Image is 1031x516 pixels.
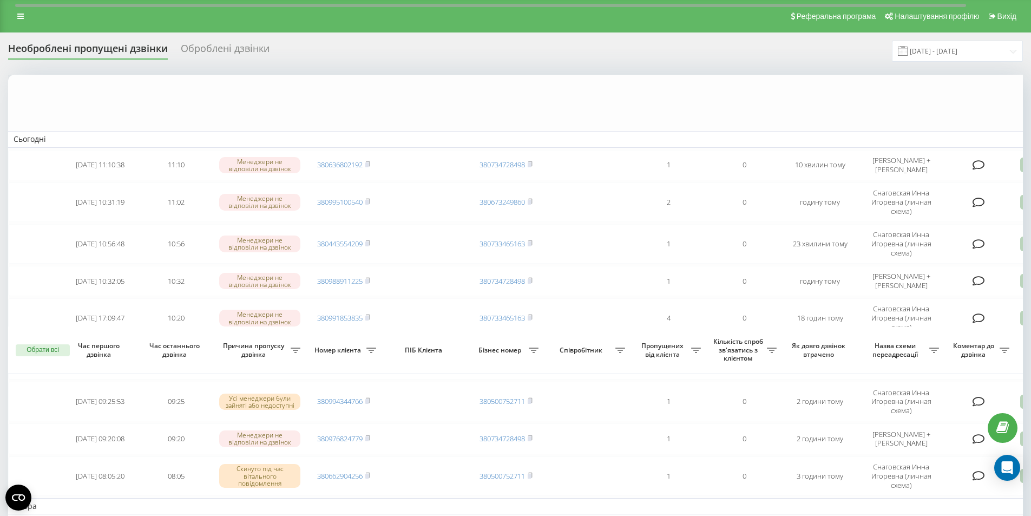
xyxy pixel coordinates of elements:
td: 10:20 [138,298,214,338]
td: [DATE] 11:10:38 [62,150,138,180]
td: 10:56 [138,224,214,264]
div: Менеджери не відповіли на дзвінок [219,157,300,173]
td: 23 хвилини тому [782,224,858,264]
td: 1 [631,150,706,180]
a: 380500752711 [480,396,525,406]
span: Кількість спроб зв'язатись з клієнтом [712,337,767,363]
td: [DATE] 09:25:53 [62,382,138,421]
td: [DATE] 09:20:08 [62,423,138,454]
a: 380500752711 [480,471,525,481]
a: 380734728498 [480,160,525,169]
td: [PERSON_NAME] + [PERSON_NAME] [858,150,944,180]
td: годину тому [782,266,858,296]
td: 0 [706,224,782,264]
td: Снаговская Инна Игоревна (личная схема) [858,224,944,264]
a: 380988911225 [317,276,363,286]
td: Снаговская Инна Игоревна (личная схема) [858,182,944,222]
td: годину тому [782,182,858,222]
td: 11:10 [138,150,214,180]
span: Вихід [997,12,1016,21]
td: 09:25 [138,382,214,421]
a: 380733465163 [480,313,525,323]
td: 0 [706,150,782,180]
td: [PERSON_NAME] + [PERSON_NAME] [858,423,944,454]
td: 10 хвилин тому [782,150,858,180]
div: Оброблені дзвінки [181,43,270,60]
td: 1 [631,224,706,264]
div: Скинуто під час вітального повідомлення [219,464,300,488]
td: 0 [706,266,782,296]
td: 0 [706,298,782,338]
div: Open Intercom Messenger [994,455,1020,481]
td: 2 години тому [782,423,858,454]
td: 4 [631,298,706,338]
td: 1 [631,423,706,454]
td: [DATE] 10:31:19 [62,182,138,222]
button: Open CMP widget [5,485,31,511]
td: 3 години тому [782,456,858,496]
span: Реферальна програма [797,12,876,21]
td: [DATE] 17:09:47 [62,298,138,338]
td: 09:20 [138,423,214,454]
td: [PERSON_NAME] + [PERSON_NAME] [858,266,944,296]
span: Час останнього дзвінка [147,342,205,358]
div: Менеджери не відповіли на дзвінок [219,236,300,252]
div: Усі менеджери були зайняті або недоступні [219,394,300,410]
a: 380991853835 [317,313,363,323]
span: Налаштування профілю [895,12,979,21]
div: Менеджери не відповіли на дзвінок [219,430,300,447]
td: 0 [706,423,782,454]
a: 380994344766 [317,396,363,406]
span: Час першого дзвінка [71,342,129,358]
a: 380976824779 [317,434,363,443]
a: 380734728498 [480,276,525,286]
span: Співробітник [549,346,615,355]
td: Снаговская Инна Игоревна (личная схема) [858,456,944,496]
td: 11:02 [138,182,214,222]
button: Обрати всі [16,344,70,356]
a: 380995100540 [317,197,363,207]
a: 380673249860 [480,197,525,207]
td: 1 [631,382,706,421]
a: 380734728498 [480,434,525,443]
div: Менеджери не відповіли на дзвінок [219,273,300,289]
td: [DATE] 10:32:05 [62,266,138,296]
a: 380662904256 [317,471,363,481]
a: 380443554209 [317,239,363,249]
td: 1 [631,266,706,296]
a: 380636802192 [317,160,363,169]
div: Менеджери не відповіли на дзвінок [219,194,300,210]
td: 0 [706,456,782,496]
td: 1 [631,456,706,496]
a: 380733465163 [480,239,525,249]
td: 08:05 [138,456,214,496]
td: 0 [706,182,782,222]
span: Бізнес номер [474,346,529,355]
span: ПІБ Клієнта [391,346,459,355]
span: Як довго дзвінок втрачено [791,342,849,358]
div: Менеджери не відповіли на дзвінок [219,310,300,326]
span: Номер клієнта [311,346,366,355]
td: 0 [706,382,782,421]
td: 10:32 [138,266,214,296]
td: 2 години тому [782,382,858,421]
span: Коментар до дзвінка [950,342,1000,358]
span: Причина пропуску дзвінка [219,342,291,358]
td: [DATE] 10:56:48 [62,224,138,264]
td: Снаговская Инна Игоревна (личная схема) [858,382,944,421]
td: Снаговская Инна Игоревна (личная схема) [858,298,944,338]
div: Необроблені пропущені дзвінки [8,43,168,60]
td: 18 годин тому [782,298,858,338]
td: 2 [631,182,706,222]
span: Назва схеми переадресації [863,342,929,358]
span: Пропущених від клієнта [636,342,691,358]
td: [DATE] 08:05:20 [62,456,138,496]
